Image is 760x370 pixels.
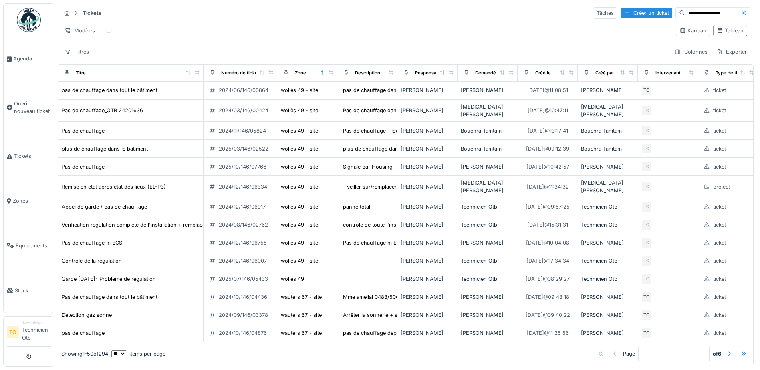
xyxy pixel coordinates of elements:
[641,125,652,136] div: TO
[281,203,318,211] div: wollès 49 - site
[219,203,266,211] div: 2024/12/146/06917
[401,107,454,114] div: [PERSON_NAME]
[281,311,322,319] div: wauters 67 - site
[281,329,322,337] div: wauters 67 - site
[22,320,51,345] li: Technicien Otb
[281,183,318,191] div: wollès 49 - site
[76,70,86,76] div: Titre
[641,161,652,172] div: TO
[219,293,267,301] div: 2024/10/146/04436
[221,70,259,76] div: Numéro de ticket
[713,46,750,58] div: Exporter
[219,145,268,153] div: 2025/03/146/02522
[641,181,652,192] div: TO
[401,275,454,283] div: [PERSON_NAME]
[355,70,380,76] div: Description
[527,183,569,191] div: [DATE] @ 11:34:32
[641,292,652,303] div: TO
[62,311,112,319] div: Détection gaz sonne
[713,183,730,191] div: project
[343,221,456,229] div: contrôle de toute l'installation niveau régulat...
[219,163,266,171] div: 2025/10/146/07766
[62,293,157,301] div: Pas de chauffage dans tout le bâtiment
[713,350,721,358] strong: of 6
[641,143,652,154] div: TO
[219,275,268,283] div: 2025/07/146/05433
[526,203,570,211] div: [DATE] @ 09:57:25
[14,100,51,115] span: Ouvrir nouveau ticket
[713,127,726,135] div: ticket
[61,350,108,358] div: Showing 1 - 50 of 294
[281,221,318,229] div: wollès 49 - site
[461,275,514,283] div: Technicien Otb
[461,127,514,135] div: Bouchra Tamtam
[219,183,267,191] div: 2024/12/146/06334
[219,221,268,229] div: 2024/08/146/02762
[61,25,99,36] div: Modèles
[581,103,635,118] div: [MEDICAL_DATA][PERSON_NAME]
[713,145,726,153] div: ticket
[528,127,568,135] div: [DATE] @ 13:17:41
[595,70,614,76] div: Créé par
[343,203,370,211] div: panne total
[401,257,454,265] div: [PERSON_NAME]
[535,70,551,76] div: Créé le
[679,27,706,34] div: Kanban
[527,86,568,94] div: [DATE] @ 11:08:51
[219,127,266,135] div: 2024/11/146/05824
[461,221,514,229] div: Technicien Otb
[581,203,635,211] div: Technicien Otb
[641,219,652,231] div: TO
[461,145,514,153] div: Bouchra Tamtam
[713,239,726,247] div: ticket
[713,107,726,114] div: ticket
[22,320,51,326] div: Technicien
[7,326,19,338] li: TO
[713,329,726,337] div: ticket
[281,257,318,265] div: wollès 49 - site
[581,257,635,265] div: Technicien Otb
[281,293,322,301] div: wauters 67 - site
[13,197,51,205] span: Zones
[401,239,454,247] div: [PERSON_NAME]
[4,268,54,313] a: Stock
[62,329,105,337] div: pas de chauffage
[713,221,726,229] div: ticket
[461,179,514,194] div: [MEDICAL_DATA][PERSON_NAME]
[461,163,514,171] div: [PERSON_NAME]
[281,86,318,94] div: wollès 49 - site
[641,85,652,96] div: TO
[475,70,504,76] div: Demandé par
[713,275,726,283] div: ticket
[713,293,726,301] div: ticket
[401,127,454,135] div: [PERSON_NAME]
[343,107,464,114] div: Pas de chauffage dans l'immeuble depuis 3 jours
[281,275,304,283] div: wollès 49
[401,145,454,153] div: [PERSON_NAME]
[281,107,318,114] div: wollès 49 - site
[219,107,268,114] div: 2024/03/146/00424
[527,221,568,229] div: [DATE] @ 15:31:31
[4,134,54,179] a: Tickets
[713,86,726,94] div: ticket
[4,36,54,81] a: Agenda
[527,329,569,337] div: [DATE] @ 11:25:56
[281,145,318,153] div: wollès 49 - site
[15,287,51,294] span: Stock
[461,203,514,211] div: Technicien Otb
[401,311,454,319] div: [PERSON_NAME]
[16,242,51,249] span: Équipements
[526,275,570,283] div: [DATE] @ 08:29:27
[461,257,514,265] div: Technicien Otb
[717,27,744,34] div: Tableau
[79,9,105,17] strong: Tickets
[401,183,454,191] div: [PERSON_NAME]
[461,239,514,247] div: [PERSON_NAME]
[713,311,726,319] div: ticket
[655,70,681,76] div: Intervenant
[713,203,726,211] div: ticket
[343,311,494,319] div: Arrêter la sonnerie + suivre l'entretien par [PERSON_NAME]...
[219,329,267,337] div: 2024/10/146/04876
[671,46,711,58] div: Colonnes
[528,107,568,114] div: [DATE] @ 10:47:11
